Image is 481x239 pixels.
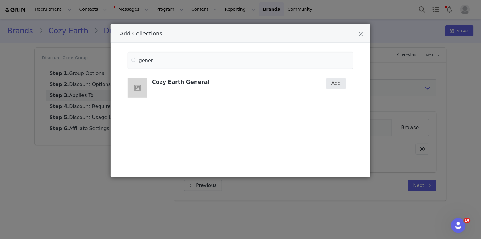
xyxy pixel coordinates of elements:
img: Cozy Earth General [128,78,147,98]
span: Add Collections [120,30,162,37]
button: Close [358,31,363,39]
button: Add [326,78,346,89]
div: Add Collections [111,24,370,177]
h4: Cozy Earth General [152,78,309,85]
input: Search for collections by title [128,52,353,69]
span: 10 [464,218,471,223]
iframe: Intercom live chat [451,218,466,233]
